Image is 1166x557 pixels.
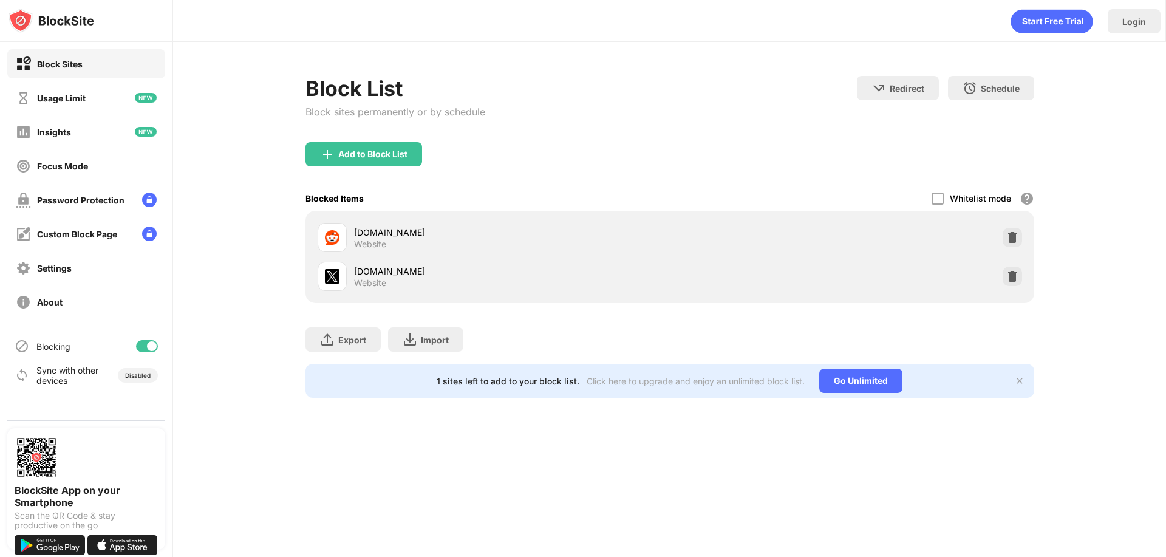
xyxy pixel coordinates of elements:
[305,76,485,101] div: Block List
[36,365,99,386] div: Sync with other devices
[142,193,157,207] img: lock-menu.svg
[16,261,31,276] img: settings-off.svg
[15,339,29,354] img: blocking-icon.svg
[37,297,63,307] div: About
[15,368,29,383] img: sync-icon.svg
[1015,376,1025,386] img: x-button.svg
[15,511,158,530] div: Scan the QR Code & stay productive on the go
[354,239,386,250] div: Website
[16,159,31,174] img: focus-off.svg
[16,295,31,310] img: about-off.svg
[37,263,72,273] div: Settings
[354,278,386,289] div: Website
[587,376,805,386] div: Click here to upgrade and enjoy an unlimited block list.
[305,106,485,118] div: Block sites permanently or by schedule
[1122,16,1146,27] div: Login
[87,535,158,555] img: download-on-the-app-store.svg
[16,125,31,140] img: insights-off.svg
[890,83,924,94] div: Redirect
[819,369,902,393] div: Go Unlimited
[16,56,31,72] img: block-on.svg
[354,265,670,278] div: [DOMAIN_NAME]
[135,93,157,103] img: new-icon.svg
[37,93,86,103] div: Usage Limit
[421,335,449,345] div: Import
[354,226,670,239] div: [DOMAIN_NAME]
[15,436,58,479] img: options-page-qr-code.png
[37,195,124,205] div: Password Protection
[325,230,339,245] img: favicons
[1011,9,1093,33] div: animation
[37,229,117,239] div: Custom Block Page
[135,127,157,137] img: new-icon.svg
[15,535,85,555] img: get-it-on-google-play.svg
[37,161,88,171] div: Focus Mode
[142,227,157,241] img: lock-menu.svg
[16,91,31,106] img: time-usage-off.svg
[950,193,1011,203] div: Whitelist mode
[16,227,31,242] img: customize-block-page-off.svg
[338,335,366,345] div: Export
[15,484,158,508] div: BlockSite App on your Smartphone
[37,127,71,137] div: Insights
[16,193,31,208] img: password-protection-off.svg
[125,372,151,379] div: Disabled
[9,9,94,33] img: logo-blocksite.svg
[305,193,364,203] div: Blocked Items
[338,149,407,159] div: Add to Block List
[981,83,1020,94] div: Schedule
[325,269,339,284] img: favicons
[437,376,579,386] div: 1 sites left to add to your block list.
[37,59,83,69] div: Block Sites
[36,341,70,352] div: Blocking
